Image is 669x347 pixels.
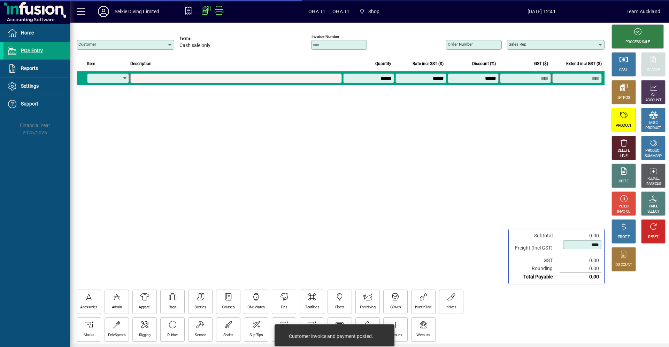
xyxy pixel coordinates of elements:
[167,333,178,338] div: Rubber
[179,43,210,48] span: Cash sale only
[21,83,39,89] span: Settings
[649,204,658,209] div: PRICE
[139,333,150,338] div: Rigging
[194,305,206,310] div: Booties
[566,60,602,68] span: Extend incl GST ($)
[356,5,382,18] span: Shop
[223,333,233,338] div: Shafts
[472,60,496,68] span: Discount (%)
[21,30,34,36] span: Home
[617,95,630,101] div: EFTPOS
[645,126,661,131] div: PRODUCT
[375,60,391,68] span: Quantity
[509,42,526,47] mat-label: Sales rep
[21,48,43,53] span: POS Entry
[625,40,650,45] div: PROCESS SALE
[308,6,325,17] span: OHA T1
[648,235,659,240] div: RESET
[512,257,560,265] td: GST
[87,60,95,68] span: Item
[651,93,656,98] div: GL
[389,333,402,338] div: Wetsuit+
[645,148,661,153] div: PRODUCT
[415,305,431,310] div: HuntinTool
[332,6,349,17] span: OHA T1
[645,153,662,159] div: SUMMARY
[368,6,380,17] span: Shop
[335,305,345,310] div: Floats
[281,305,287,310] div: Fins
[512,240,560,257] td: Freight (Incl GST)
[416,333,430,338] div: Wetsuits
[222,305,234,310] div: Courses
[390,305,401,310] div: Gloves
[617,209,630,214] div: INVOICE
[618,148,630,153] div: DELETE
[512,273,560,281] td: Total Payable
[534,60,548,68] span: GST ($)
[448,42,473,47] mat-label: Order number
[645,98,661,103] div: ACCOUNT
[619,204,628,209] div: HOLD
[619,68,628,73] div: CASH
[512,265,560,273] td: Rounding
[647,209,660,214] div: SELECT
[249,333,263,338] div: Slip Tips
[560,232,601,240] td: 0.00
[21,101,38,107] span: Support
[413,60,444,68] span: Rate incl GST ($)
[312,34,339,39] mat-label: Invoice number
[649,120,658,126] div: MISC
[195,333,206,338] div: Service
[457,6,626,17] span: [DATE] 12:41
[84,333,94,338] div: Masks
[179,36,221,41] span: Terms
[289,333,373,340] div: Customer invoice and payment posted.
[618,235,630,240] div: PROFIT
[112,305,122,310] div: Admin
[646,181,661,187] div: INVOICES
[620,153,627,159] div: LINE
[108,333,125,338] div: PoleSpears
[169,305,176,310] div: Bags
[560,257,601,265] td: 0.00
[305,305,319,310] div: Floatlines
[512,232,560,240] td: Subtotal
[78,42,96,47] mat-label: Customer
[115,6,160,17] div: Selkie Diving Limited
[3,60,70,77] a: Reports
[92,5,115,18] button: Profile
[647,176,660,181] div: RECALL
[130,60,152,68] span: Description
[3,24,70,42] a: Home
[446,305,456,310] div: Knives
[139,305,150,310] div: Apparel
[247,305,264,310] div: Dive Watch
[616,123,631,128] div: PRODUCT
[21,65,38,71] span: Reports
[626,6,660,17] div: Team Auckland
[560,265,601,273] td: 0.00
[3,95,70,113] a: Support
[619,179,628,184] div: NOTE
[3,78,70,95] a: Settings
[80,305,97,310] div: Acessories
[615,262,632,268] div: DISCOUNT
[560,273,601,281] td: 0.00
[360,305,375,310] div: Freediving
[647,68,660,73] div: CHARGE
